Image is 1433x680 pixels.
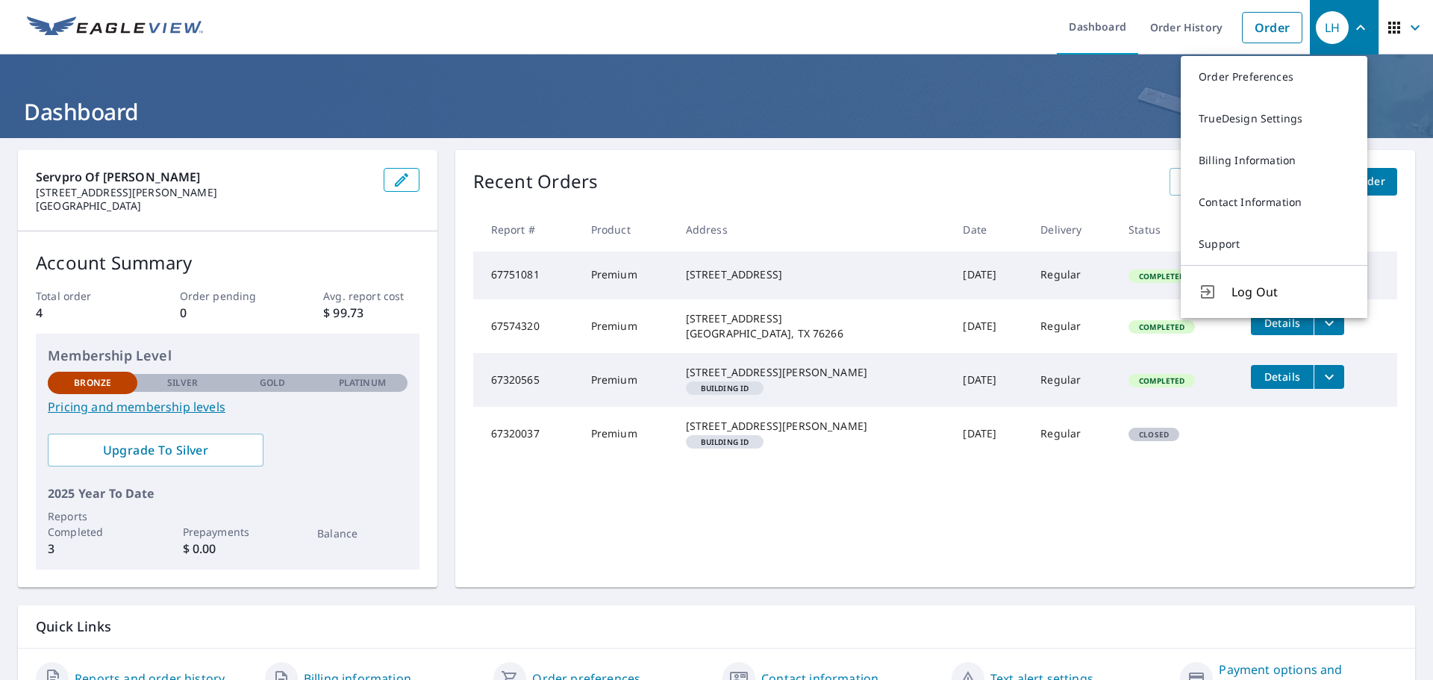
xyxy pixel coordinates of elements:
[1028,353,1117,407] td: Regular
[1130,375,1193,386] span: Completed
[951,407,1028,461] td: [DATE]
[180,304,275,322] p: 0
[1028,252,1117,299] td: Regular
[473,353,579,407] td: 67320565
[183,524,272,540] p: Prepayments
[473,168,599,196] p: Recent Orders
[36,304,131,322] p: 4
[579,299,674,353] td: Premium
[1181,140,1367,181] a: Billing Information
[74,376,111,390] p: Bronze
[686,419,940,434] div: [STREET_ADDRESS][PERSON_NAME]
[1316,11,1349,44] div: LH
[951,252,1028,299] td: [DATE]
[1242,12,1302,43] a: Order
[1181,223,1367,265] a: Support
[1117,208,1239,252] th: Status
[686,267,940,282] div: [STREET_ADDRESS]
[473,252,579,299] td: 67751081
[951,299,1028,353] td: [DATE]
[48,508,137,540] p: Reports Completed
[48,434,263,467] a: Upgrade To Silver
[323,288,419,304] p: Avg. report cost
[48,484,408,502] p: 2025 Year To Date
[1028,299,1117,353] td: Regular
[1251,311,1314,335] button: detailsBtn-67574320
[36,288,131,304] p: Total order
[36,199,372,213] p: [GEOGRAPHIC_DATA]
[18,96,1415,127] h1: Dashboard
[27,16,203,39] img: EV Logo
[1130,322,1193,332] span: Completed
[1028,407,1117,461] td: Regular
[686,311,940,341] div: [STREET_ADDRESS] [GEOGRAPHIC_DATA], TX 76266
[1181,98,1367,140] a: TrueDesign Settings
[1260,316,1305,330] span: Details
[36,168,372,186] p: Servpro Of [PERSON_NAME]
[701,384,749,392] em: Building ID
[1314,365,1344,389] button: filesDropdownBtn-67320565
[1181,265,1367,318] button: Log Out
[1314,311,1344,335] button: filesDropdownBtn-67574320
[60,442,252,458] span: Upgrade To Silver
[167,376,199,390] p: Silver
[674,208,952,252] th: Address
[951,353,1028,407] td: [DATE]
[1181,181,1367,223] a: Contact Information
[686,365,940,380] div: [STREET_ADDRESS][PERSON_NAME]
[36,249,419,276] p: Account Summary
[951,208,1028,252] th: Date
[323,304,419,322] p: $ 99.73
[1130,271,1193,281] span: Completed
[36,186,372,199] p: [STREET_ADDRESS][PERSON_NAME]
[180,288,275,304] p: Order pending
[339,376,386,390] p: Platinum
[1251,365,1314,389] button: detailsBtn-67320565
[317,525,407,541] p: Balance
[579,208,674,252] th: Product
[1170,168,1276,196] a: View All Orders
[48,346,408,366] p: Membership Level
[473,208,579,252] th: Report #
[579,252,674,299] td: Premium
[473,407,579,461] td: 67320037
[473,299,579,353] td: 67574320
[48,540,137,558] p: 3
[36,617,1397,636] p: Quick Links
[1231,283,1349,301] span: Log Out
[183,540,272,558] p: $ 0.00
[1260,369,1305,384] span: Details
[1130,429,1178,440] span: Closed
[48,398,408,416] a: Pricing and membership levels
[1181,56,1367,98] a: Order Preferences
[579,353,674,407] td: Premium
[260,376,285,390] p: Gold
[701,438,749,446] em: Building ID
[579,407,674,461] td: Premium
[1028,208,1117,252] th: Delivery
